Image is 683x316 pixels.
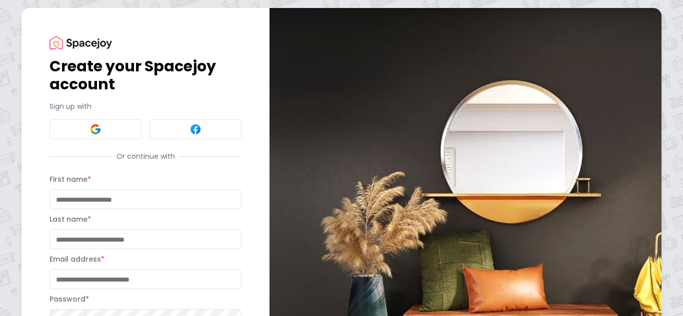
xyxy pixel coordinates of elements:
p: Sign up with [49,101,241,111]
img: Spacejoy Logo [49,36,112,49]
img: Google signin [89,123,101,135]
label: First name [49,174,91,184]
label: Email address [49,254,104,264]
label: Password [49,294,89,304]
span: Or continue with [112,151,179,161]
label: Last name [49,214,91,224]
img: Facebook signin [189,123,201,135]
h1: Create your Spacejoy account [49,57,241,93]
